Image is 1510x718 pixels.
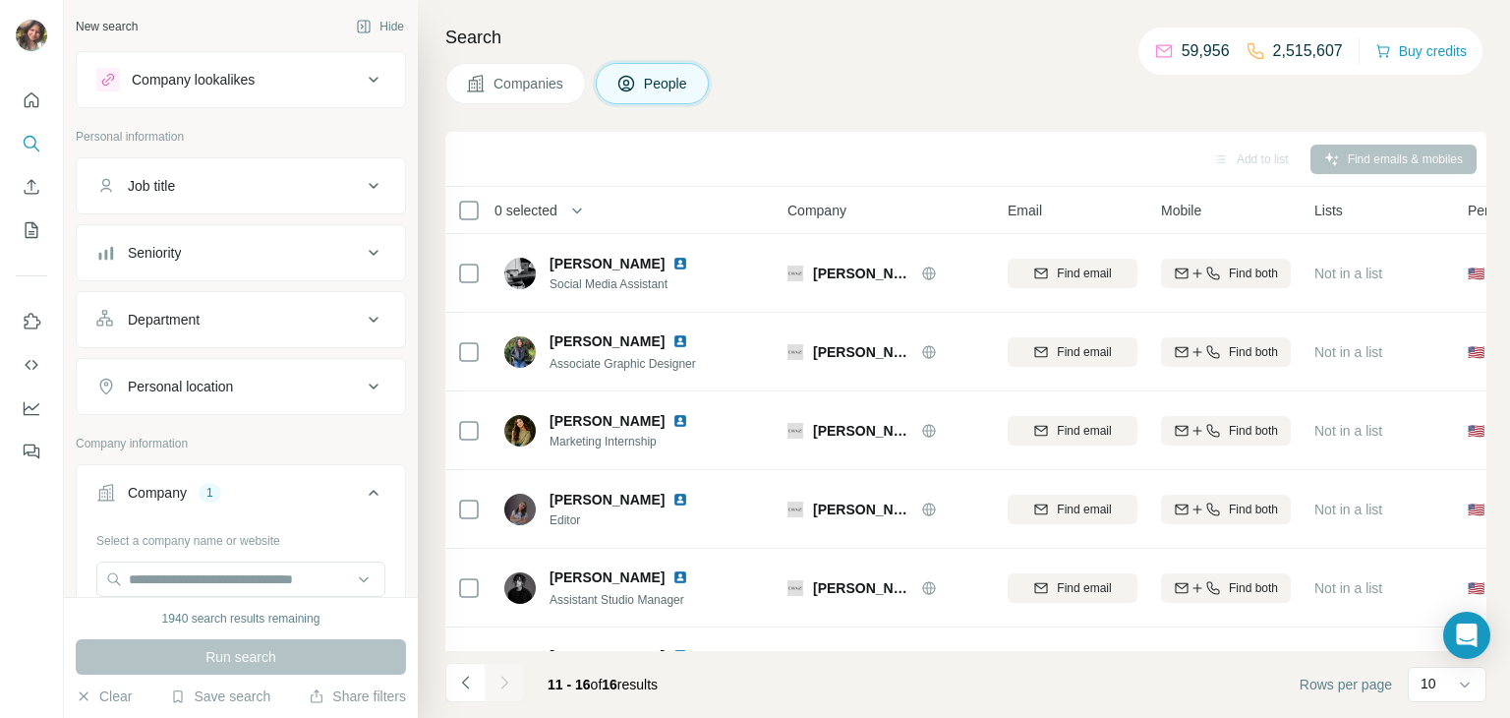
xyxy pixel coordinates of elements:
[128,377,233,396] div: Personal location
[504,258,536,289] img: Avatar
[1229,343,1278,361] span: Find both
[1300,675,1392,694] span: Rows per page
[787,344,803,360] img: Logo of Diaz Ad Group
[1468,500,1484,519] span: 🇺🇸
[16,20,47,51] img: Avatar
[672,648,688,664] img: LinkedIn logo
[16,304,47,339] button: Use Surfe on LinkedIn
[16,212,47,248] button: My lists
[1314,580,1382,596] span: Not in a list
[342,12,418,41] button: Hide
[16,434,47,469] button: Feedback
[1229,265,1278,282] span: Find both
[76,128,406,146] p: Personal information
[1057,579,1111,597] span: Find email
[76,687,132,706] button: Clear
[1057,501,1111,518] span: Find email
[1468,264,1484,283] span: 🇺🇸
[77,469,405,524] button: Company1
[132,70,255,90] div: Company lookalikes
[1161,416,1291,446] button: Find both
[1314,266,1382,281] span: Not in a list
[813,264,911,283] span: [PERSON_NAME] Ad Group
[96,524,385,550] div: Select a company name or website
[504,494,536,525] img: Avatar
[1468,421,1484,441] span: 🇺🇸
[445,663,485,702] button: Navigate to previous page
[787,423,803,439] img: Logo of Diaz Ad Group
[1161,337,1291,367] button: Find both
[76,435,406,452] p: Company information
[309,687,406,706] button: Share filters
[672,256,688,271] img: LinkedIn logo
[1008,416,1137,446] button: Find email
[550,331,665,351] span: [PERSON_NAME]
[787,266,803,281] img: Logo of Diaz Ad Group
[550,511,712,529] span: Editor
[1057,422,1111,440] span: Find email
[1314,502,1382,517] span: Not in a list
[787,580,803,596] img: Logo of Diaz Ad Group
[1161,573,1291,603] button: Find both
[1468,342,1484,362] span: 🇺🇸
[1229,422,1278,440] span: Find both
[672,333,688,349] img: LinkedIn logo
[591,677,603,692] span: of
[1008,259,1137,288] button: Find email
[504,572,536,604] img: Avatar
[550,411,665,431] span: [PERSON_NAME]
[672,569,688,585] img: LinkedIn logo
[602,677,617,692] span: 16
[128,310,200,329] div: Department
[1008,573,1137,603] button: Find email
[128,176,175,196] div: Job title
[16,126,47,161] button: Search
[162,610,320,628] div: 1940 search results remaining
[16,390,47,426] button: Dashboard
[16,83,47,118] button: Quick start
[494,201,557,220] span: 0 selected
[1375,37,1467,65] button: Buy credits
[128,483,187,503] div: Company
[77,56,405,103] button: Company lookalikes
[77,296,405,343] button: Department
[1229,579,1278,597] span: Find both
[1008,495,1137,524] button: Find email
[1314,201,1343,220] span: Lists
[1273,39,1343,63] p: 2,515,607
[76,18,138,35] div: New search
[445,24,1486,51] h4: Search
[504,336,536,368] img: Avatar
[1057,265,1111,282] span: Find email
[170,687,270,706] button: Save search
[1008,201,1042,220] span: Email
[128,243,181,263] div: Seniority
[548,677,658,692] span: results
[16,169,47,205] button: Enrich CSV
[550,646,665,666] span: [PERSON_NAME]
[672,492,688,508] img: LinkedIn logo
[1314,423,1382,439] span: Not in a list
[504,415,536,447] img: Avatar
[1161,259,1291,288] button: Find both
[550,568,665,587] span: [PERSON_NAME]
[77,162,405,209] button: Job title
[1443,612,1490,659] div: Open Intercom Messenger
[77,363,405,410] button: Personal location
[550,254,665,273] span: [PERSON_NAME]
[199,484,221,502] div: 1
[1161,495,1291,524] button: Find both
[672,413,688,429] img: LinkedIn logo
[550,275,712,293] span: Social Media Assistant
[550,490,665,509] span: [PERSON_NAME]
[550,357,696,371] span: Associate Graphic Designer
[1468,578,1484,598] span: 🇺🇸
[550,433,712,450] span: Marketing Internship
[813,500,911,519] span: [PERSON_NAME] Ad Group
[16,347,47,383] button: Use Surfe API
[504,651,536,683] img: Avatar
[494,74,565,93] span: Companies
[644,74,689,93] span: People
[787,502,803,517] img: Logo of Diaz Ad Group
[813,578,911,598] span: [PERSON_NAME] Ad Group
